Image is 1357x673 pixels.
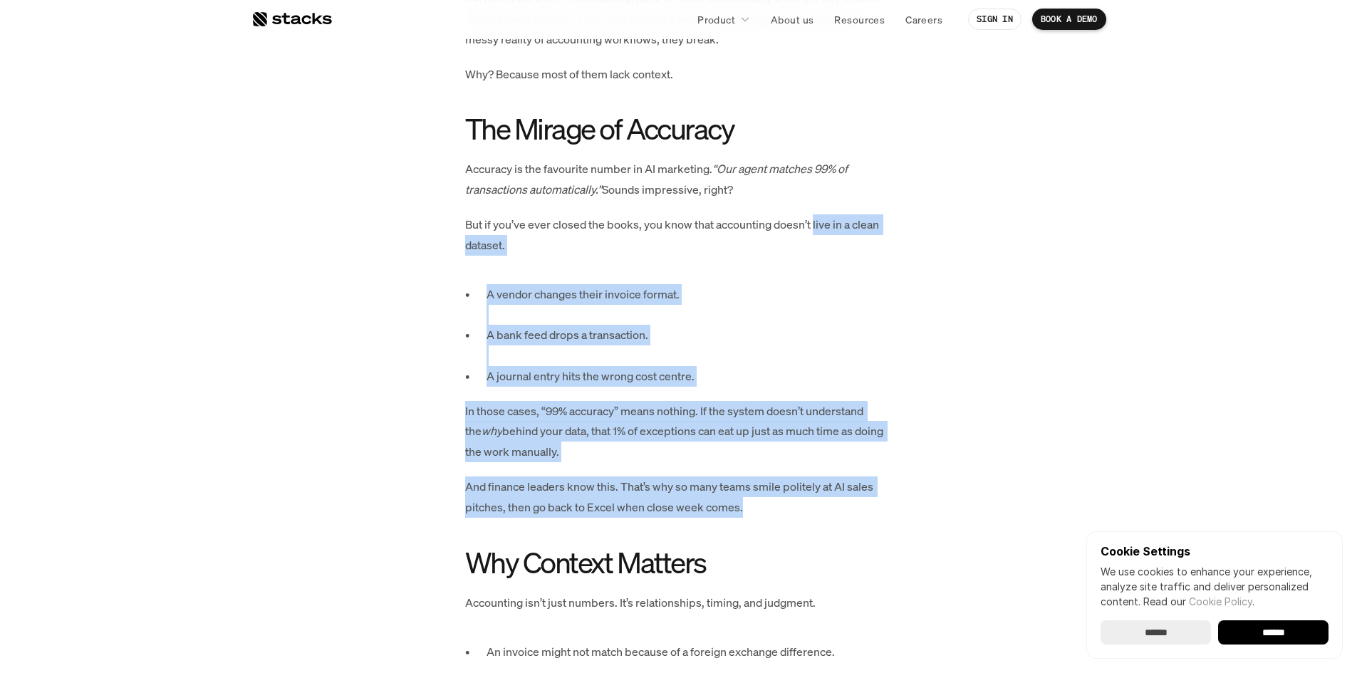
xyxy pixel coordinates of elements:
a: Careers [897,6,951,32]
a: SIGN IN [968,9,1021,30]
p: Careers [905,12,942,27]
p: A bank feed drops a transaction. [487,325,893,366]
p: SIGN IN [977,14,1013,24]
p: Why? Because most of them lack context. [465,64,893,85]
h2: The Mirage of Accuracy [465,113,893,145]
p: BOOK A DEMO [1041,14,1098,24]
a: About us [762,6,822,32]
a: Privacy Policy [168,271,231,281]
p: We use cookies to enhance your experience, analyze site traffic and deliver personalized content. [1101,564,1329,609]
p: Resources [834,12,885,27]
p: Accuracy is the favourite number in AI marketing. Sounds impressive, right? [465,159,893,200]
p: In those cases, “99% accuracy” means nothing. If the system doesn’t understand the behind your da... [465,401,893,462]
p: A vendor changes their invoice format. [487,284,893,325]
p: But if you’ve ever closed the books, you know that accounting doesn’t live in a clean dataset. [465,214,893,256]
a: BOOK A DEMO [1032,9,1106,30]
p: Product [697,12,735,27]
p: Accounting isn’t just numbers. It’s relationships, timing, and judgment. [465,593,893,613]
span: Read our . [1143,595,1254,607]
p: About us [771,12,813,27]
p: A journal entry hits the wrong cost centre. [487,366,893,387]
h2: Why Context Matters [465,546,893,578]
em: why [482,423,502,439]
p: Cookie Settings [1101,546,1329,557]
p: And finance leaders know this. That’s why so many teams smile politely at AI sales pitches, then ... [465,476,893,518]
a: Resources [826,6,893,32]
a: Cookie Policy [1189,595,1252,607]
